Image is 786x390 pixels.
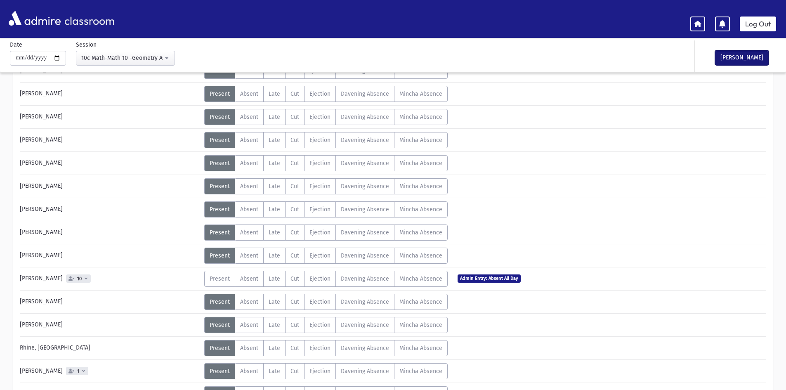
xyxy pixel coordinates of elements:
[290,275,299,282] span: Cut
[204,86,448,102] div: AttTypes
[399,183,442,190] span: Mincha Absence
[210,113,230,121] span: Present
[290,206,299,213] span: Cut
[204,178,448,194] div: AttTypes
[81,54,163,62] div: 10c Math-Math 10 -Geometry A(12:49PM-1:31PM)
[269,183,280,190] span: Late
[210,160,230,167] span: Present
[269,113,280,121] span: Late
[399,206,442,213] span: Mincha Absence
[16,132,204,148] div: [PERSON_NAME]
[399,252,442,259] span: Mincha Absence
[240,252,258,259] span: Absent
[210,90,230,97] span: Present
[16,109,204,125] div: [PERSON_NAME]
[210,321,230,329] span: Present
[399,137,442,144] span: Mincha Absence
[16,271,204,287] div: [PERSON_NAME]
[740,17,776,31] a: Log Out
[240,183,258,190] span: Absent
[715,50,769,65] button: [PERSON_NAME]
[341,252,389,259] span: Davening Absence
[290,252,299,259] span: Cut
[204,294,448,310] div: AttTypes
[63,7,115,29] span: classroom
[240,137,258,144] span: Absent
[240,206,258,213] span: Absent
[210,252,230,259] span: Present
[341,321,389,329] span: Davening Absence
[309,345,330,352] span: Ejection
[204,363,448,379] div: AttTypes
[290,90,299,97] span: Cut
[269,160,280,167] span: Late
[290,298,299,305] span: Cut
[309,275,330,282] span: Ejection
[204,271,448,287] div: AttTypes
[204,201,448,217] div: AttTypes
[341,160,389,167] span: Davening Absence
[16,317,204,333] div: [PERSON_NAME]
[16,363,204,379] div: [PERSON_NAME]
[240,345,258,352] span: Absent
[290,137,299,144] span: Cut
[76,369,81,374] span: 1
[204,155,448,171] div: AttTypes
[399,90,442,97] span: Mincha Absence
[309,206,330,213] span: Ejection
[210,229,230,236] span: Present
[341,275,389,282] span: Davening Absence
[240,275,258,282] span: Absent
[290,345,299,352] span: Cut
[7,9,63,28] img: AdmirePro
[341,183,389,190] span: Davening Absence
[240,298,258,305] span: Absent
[341,90,389,97] span: Davening Absence
[204,248,448,264] div: AttTypes
[269,206,280,213] span: Late
[10,40,22,49] label: Date
[16,340,204,356] div: Rhine, [GEOGRAPHIC_DATA]
[341,137,389,144] span: Davening Absence
[76,51,175,66] button: 10c Math-Math 10 -Geometry A(12:49PM-1:31PM)
[309,90,330,97] span: Ejection
[269,321,280,329] span: Late
[16,178,204,194] div: [PERSON_NAME]
[210,368,230,375] span: Present
[309,160,330,167] span: Ejection
[16,86,204,102] div: [PERSON_NAME]
[204,317,448,333] div: AttTypes
[269,368,280,375] span: Late
[290,183,299,190] span: Cut
[269,137,280,144] span: Late
[240,113,258,121] span: Absent
[210,345,230,352] span: Present
[309,321,330,329] span: Ejection
[204,109,448,125] div: AttTypes
[269,298,280,305] span: Late
[341,298,389,305] span: Davening Absence
[290,113,299,121] span: Cut
[399,113,442,121] span: Mincha Absence
[309,229,330,236] span: Ejection
[341,229,389,236] span: Davening Absence
[399,345,442,352] span: Mincha Absence
[210,298,230,305] span: Present
[399,298,442,305] span: Mincha Absence
[204,132,448,148] div: AttTypes
[399,321,442,329] span: Mincha Absence
[240,368,258,375] span: Absent
[240,229,258,236] span: Absent
[240,321,258,329] span: Absent
[16,201,204,217] div: [PERSON_NAME]
[341,206,389,213] span: Davening Absence
[309,137,330,144] span: Ejection
[210,183,230,190] span: Present
[16,248,204,264] div: [PERSON_NAME]
[290,160,299,167] span: Cut
[269,345,280,352] span: Late
[16,155,204,171] div: [PERSON_NAME]
[341,113,389,121] span: Davening Absence
[240,160,258,167] span: Absent
[309,183,330,190] span: Ejection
